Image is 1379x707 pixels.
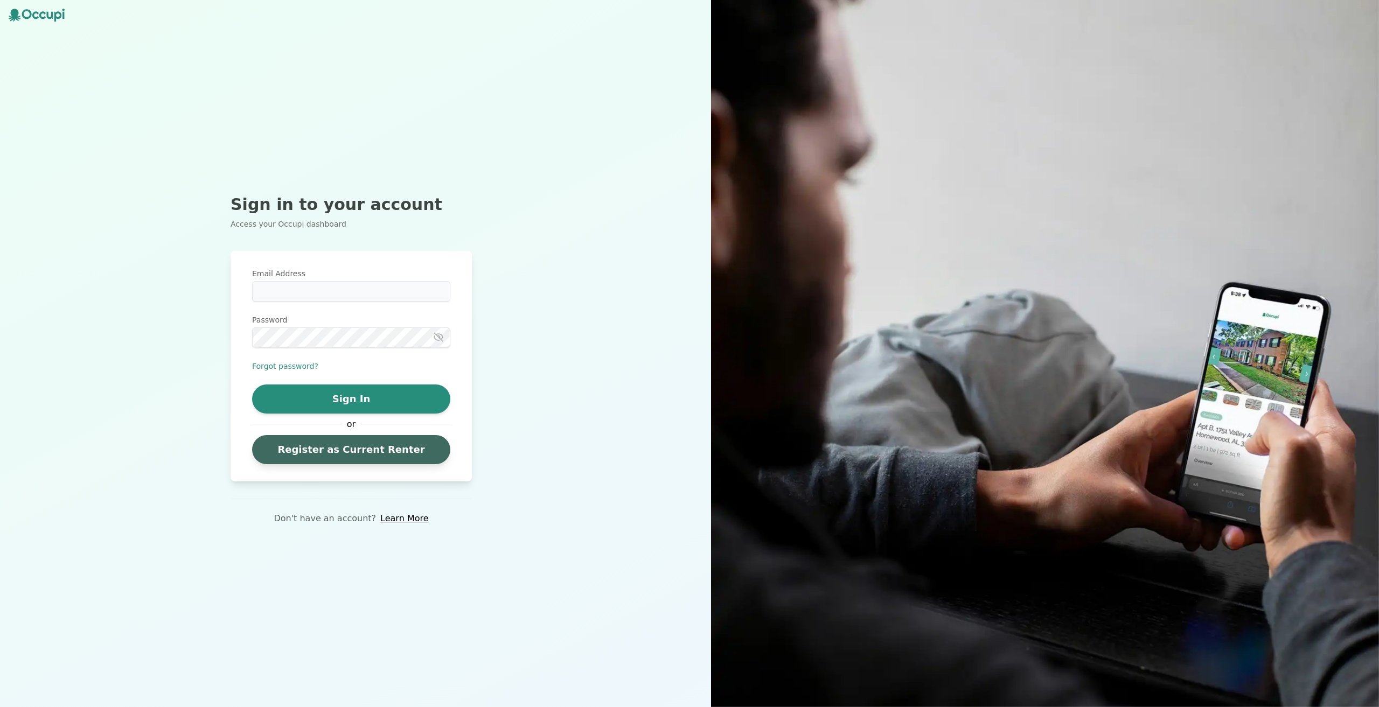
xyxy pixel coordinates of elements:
p: Access your Occupi dashboard [231,219,472,229]
a: Learn More [380,512,428,525]
label: Email Address [252,268,450,279]
button: Sign In [252,384,450,414]
button: Forgot password? [252,361,318,372]
h2: Sign in to your account [231,195,472,214]
label: Password [252,314,450,325]
a: Register as Current Renter [252,435,450,464]
span: or [342,418,361,431]
p: Don't have an account? [274,512,376,525]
